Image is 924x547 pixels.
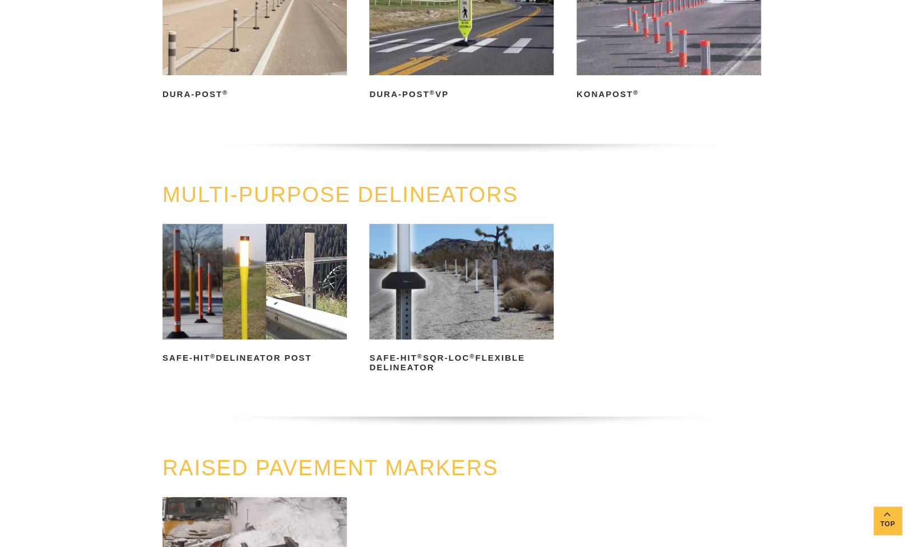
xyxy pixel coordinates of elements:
h2: Dura-Post [162,85,347,103]
sup: ® [222,89,228,96]
a: Safe-Hit®Delineator Post [162,224,347,367]
sup: ® [633,89,639,96]
h2: Dura-Post VP [369,85,554,103]
sup: ® [429,89,435,96]
span: Top [874,518,902,531]
a: MULTI-PURPOSE DELINEATORS [162,183,518,206]
sup: ® [210,353,216,360]
sup: ® [417,353,422,360]
a: Top [874,507,902,535]
a: RAISED PAVEMENT MARKERS [162,456,498,480]
h2: KonaPost [577,85,761,103]
sup: ® [470,353,475,360]
h2: Safe-Hit Delineator Post [162,350,347,367]
h2: Safe-Hit SQR-LOC Flexible Delineator [369,350,554,376]
a: Safe-Hit®SQR-LOC®Flexible Delineator [369,224,554,376]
